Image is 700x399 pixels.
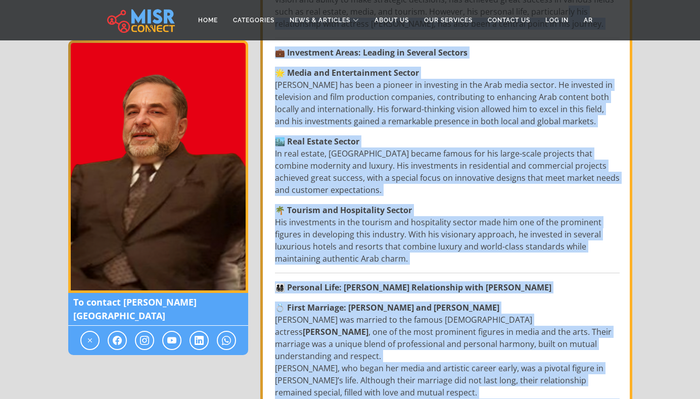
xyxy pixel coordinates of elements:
a: Log in [538,11,576,30]
a: Home [191,11,225,30]
strong: 🌴 Tourism and Hospitality Sector [275,205,412,216]
strong: 🌟 Media and Entertainment Sector [275,67,419,78]
p: In real estate, [GEOGRAPHIC_DATA] became famous for his large-scale projects that combine moderni... [275,135,620,196]
a: About Us [367,11,416,30]
strong: 💍 First Marriage: [PERSON_NAME] and [PERSON_NAME] [275,302,499,313]
a: AR [576,11,600,30]
span: News & Articles [290,16,350,25]
a: News & Articles [282,11,367,30]
strong: 🏙️ Real Estate Sector [275,136,359,147]
a: Contact Us [480,11,538,30]
a: Categories [225,11,282,30]
img: Alaa Al-Khawaja [68,40,248,293]
strong: [PERSON_NAME] [303,326,368,337]
strong: 💼 Investment Areas: Leading in Several Sectors [275,47,468,58]
strong: 👨‍👩‍👧‍👦 Personal Life: [PERSON_NAME] Relationship with [PERSON_NAME] [275,282,551,293]
img: main.misr_connect [107,8,175,33]
span: To contact [PERSON_NAME][GEOGRAPHIC_DATA] [68,293,248,326]
p: [PERSON_NAME] has been a pioneer in investing in the Arab media sector. He invested in television... [275,67,620,127]
p: His investments in the tourism and hospitality sector made him one of the prominent figures in de... [275,204,620,265]
a: Our Services [416,11,480,30]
